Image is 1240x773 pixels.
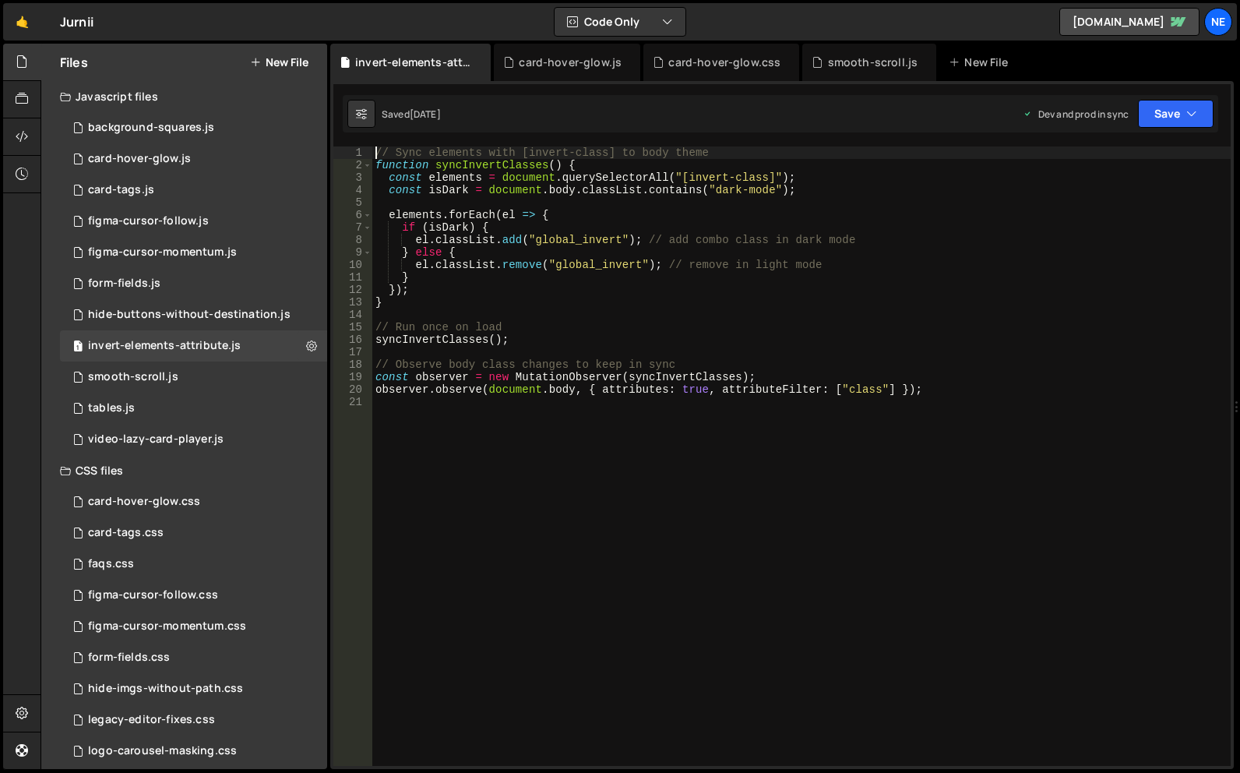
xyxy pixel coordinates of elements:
div: tables.js [88,401,135,415]
div: 4 [333,184,372,196]
div: 9 [333,246,372,259]
div: 16694/45896.js [60,424,327,455]
button: Code Only [555,8,685,36]
div: faqs.css [88,557,134,571]
div: 16694/45748.css [60,642,327,673]
div: 17 [333,346,372,358]
div: 14 [333,309,372,321]
div: 1 [333,146,372,159]
div: 16694/46844.js [60,175,327,206]
div: Saved [382,108,441,121]
div: 8 [333,234,372,246]
div: 16694/47139.css [60,704,327,736]
div: 16694/46742.js [60,206,327,237]
div: card-tags.css [88,526,164,540]
div: 16694/45608.js [60,268,327,299]
div: 19 [333,371,372,383]
div: Dev and prod in sync [1023,108,1129,121]
div: 16694/46743.css [60,580,327,611]
div: legacy-editor-fixes.css [88,713,215,727]
div: 16694/46553.js [60,330,327,362]
div: 16694/45914.js [60,299,327,330]
div: CSS files [41,455,327,486]
div: invert-elements-attribute.js [88,339,241,353]
div: hide-buttons-without-destination.js [88,308,291,322]
div: 16 [333,334,372,346]
div: 16694/46845.css [60,517,327,549]
a: Ne [1204,8,1232,36]
div: card-hover-glow.css [88,495,200,509]
div: 10 [333,259,372,271]
div: 16694/47633.css [60,486,327,517]
div: New File [949,55,1014,70]
a: 🤙 [3,3,41,41]
span: 1 [73,341,83,354]
button: Save [1138,100,1214,128]
div: 2 [333,159,372,171]
div: 21 [333,396,372,408]
div: 18 [333,358,372,371]
div: Javascript files [41,81,327,112]
div: background-squares.js [88,121,214,135]
button: New File [250,56,308,69]
div: 16694/46846.css [60,673,327,704]
div: logo-carousel-masking.css [88,744,237,758]
div: 7 [333,221,372,234]
div: card-hover-glow.css [668,55,780,70]
div: 16694/47250.js [60,393,327,424]
h2: Files [60,54,88,71]
div: card-hover-glow.js [519,55,622,70]
div: 5 [333,196,372,209]
div: 13 [333,296,372,309]
div: 16694/45746.css [60,549,327,580]
div: figma-cursor-momentum.css [88,619,246,634]
div: 16694/46977.js [60,112,327,143]
div: 16694/45609.js [60,362,327,393]
div: video-lazy-card-player.js [88,432,224,447]
div: 12 [333,284,372,296]
div: smooth-scroll.js [828,55,918,70]
div: 3 [333,171,372,184]
div: Jurnii [60,12,93,31]
div: invert-elements-attribute.js [355,55,472,70]
div: 16694/45729.css [60,736,327,767]
div: form-fields.css [88,651,170,665]
div: figma-cursor-follow.js [88,214,209,228]
div: card-hover-glow.js [88,152,191,166]
div: card-tags.js [88,183,154,197]
div: 20 [333,383,372,396]
div: form-fields.js [88,277,160,291]
div: [DATE] [410,108,441,121]
div: 11 [333,271,372,284]
div: 16694/47634.js [60,143,327,175]
a: [DOMAIN_NAME] [1059,8,1199,36]
div: 15 [333,321,372,334]
div: 16694/47252.css [60,611,327,642]
div: hide-imgs-without-path.css [88,682,243,696]
div: 6 [333,209,372,221]
div: figma-cursor-follow.css [88,588,218,602]
div: figma-cursor-momentum.js [88,245,237,259]
div: 16694/47251.js [60,237,327,268]
div: smooth-scroll.js [88,370,178,384]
